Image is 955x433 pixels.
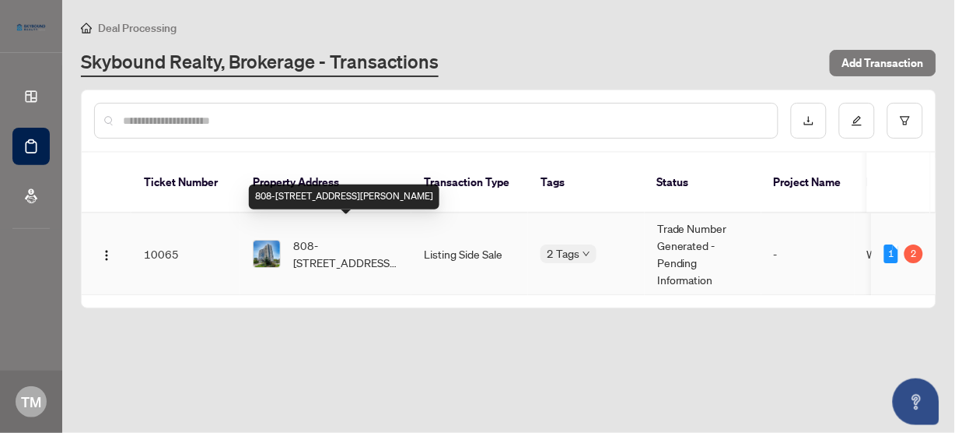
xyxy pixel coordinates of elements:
th: Ticket Number [131,153,240,213]
th: Tags [528,153,645,213]
td: Listing Side Sale [411,213,528,295]
th: Transaction Type [411,153,528,213]
span: download [803,115,814,126]
button: Add Transaction [830,50,936,76]
span: filter [900,115,911,126]
span: W12360336 [867,247,933,261]
span: home [81,23,92,33]
th: Property Address [240,153,411,213]
td: 10065 [131,213,240,295]
img: thumbnail-img [254,241,280,267]
button: edit [839,103,875,139]
button: Logo [94,241,119,266]
span: Add Transaction [842,51,924,76]
button: filter [887,103,923,139]
span: Deal Processing [98,21,177,35]
img: logo [12,19,50,35]
div: 808-[STREET_ADDRESS][PERSON_NAME] [249,185,439,209]
span: edit [852,115,862,126]
span: 808-[STREET_ADDRESS][PERSON_NAME] [293,237,399,271]
span: down [582,250,590,258]
a: Skybound Realty, Brokerage - Transactions [81,49,439,77]
button: download [791,103,827,139]
td: Trade Number Generated - Pending Information [645,213,761,295]
img: Logo [100,249,113,262]
button: Open asap [893,378,939,425]
th: MLS # [855,153,948,213]
th: Status [645,153,761,213]
th: Project Name [761,153,855,213]
td: - [761,213,855,295]
span: TM [21,391,41,413]
div: 2 [904,245,923,263]
div: 1 [884,245,898,263]
span: 2 Tags [547,245,579,262]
